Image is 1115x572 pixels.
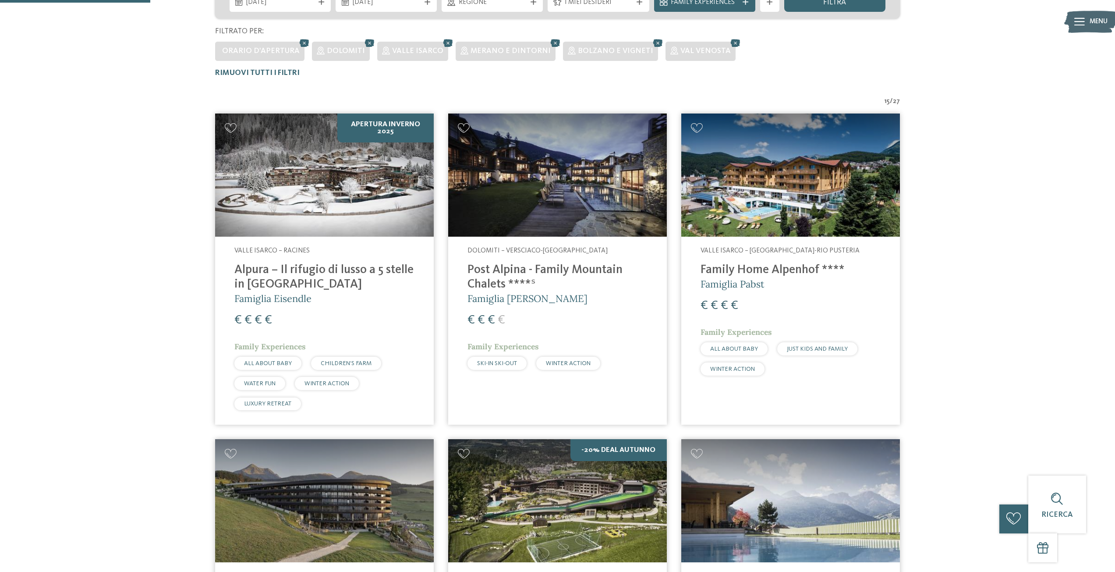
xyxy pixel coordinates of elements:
[681,114,900,237] img: Family Home Alpenhof ****
[885,97,890,107] span: 15
[701,327,772,337] span: Family Experiences
[255,314,262,327] span: €
[710,366,755,372] span: WINTER ACTION
[1041,511,1073,519] span: Ricerca
[471,47,551,55] span: Merano e dintorni
[467,341,539,352] span: Family Experiences
[215,114,434,237] img: Cercate un hotel per famiglie? Qui troverete solo i migliori!
[681,439,900,562] img: Cercate un hotel per famiglie? Qui troverete solo i migliori!
[448,439,667,562] img: Cercate un hotel per famiglie? Qui troverete solo i migliori!
[215,69,300,77] span: Rimuovi tutti i filtri
[546,360,591,366] span: WINTER ACTION
[498,314,505,327] span: €
[448,114,667,425] a: Cercate un hotel per famiglie? Qui troverete solo i migliori! Dolomiti – Versciaco-[GEOGRAPHIC_DA...
[731,299,738,312] span: €
[680,47,731,55] span: Val Venosta
[890,97,893,107] span: /
[467,292,588,305] span: Famiglia [PERSON_NAME]
[234,263,414,292] h4: Alpura – Il rifugio di lusso a 5 stelle in [GEOGRAPHIC_DATA]
[215,28,264,35] span: Filtrato per:
[234,247,310,254] span: Valle Isarco – Racines
[265,314,272,327] span: €
[681,114,900,425] a: Cercate un hotel per famiglie? Qui troverete solo i migliori! Valle Isarco – [GEOGRAPHIC_DATA]-Ri...
[701,299,708,312] span: €
[244,314,252,327] span: €
[392,47,443,55] span: Valle Isarco
[710,346,758,352] span: ALL ABOUT BABY
[711,299,718,312] span: €
[234,292,311,305] span: Famiglia Eisendle
[327,47,365,55] span: Dolomiti
[215,439,434,562] img: Cercate un hotel per famiglie? Qui troverete solo i migliori!
[244,401,291,407] span: LUXURY RETREAT
[478,314,485,327] span: €
[467,314,475,327] span: €
[448,114,667,237] img: Post Alpina - Family Mountain Chalets ****ˢ
[244,380,276,387] span: WATER FUN
[488,314,495,327] span: €
[234,341,306,352] span: Family Experiences
[321,360,372,366] span: CHILDREN’S FARM
[701,263,881,277] h4: Family Home Alpenhof ****
[477,360,517,366] span: SKI-IN SKI-OUT
[222,47,300,55] span: Orario d'apertura
[701,278,765,290] span: Famiglia Pabst
[244,360,292,366] span: ALL ABOUT BABY
[467,263,648,292] h4: Post Alpina - Family Mountain Chalets ****ˢ
[467,247,608,254] span: Dolomiti – Versciaco-[GEOGRAPHIC_DATA]
[234,314,242,327] span: €
[721,299,728,312] span: €
[893,97,900,107] span: 27
[215,114,434,425] a: Cercate un hotel per famiglie? Qui troverete solo i migliori! Apertura inverno 2025 Valle Isarco ...
[701,247,860,254] span: Valle Isarco – [GEOGRAPHIC_DATA]-Rio Pusteria
[578,47,653,55] span: Bolzano e vigneti
[787,346,848,352] span: JUST KIDS AND FAMILY
[304,380,349,387] span: WINTER ACTION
